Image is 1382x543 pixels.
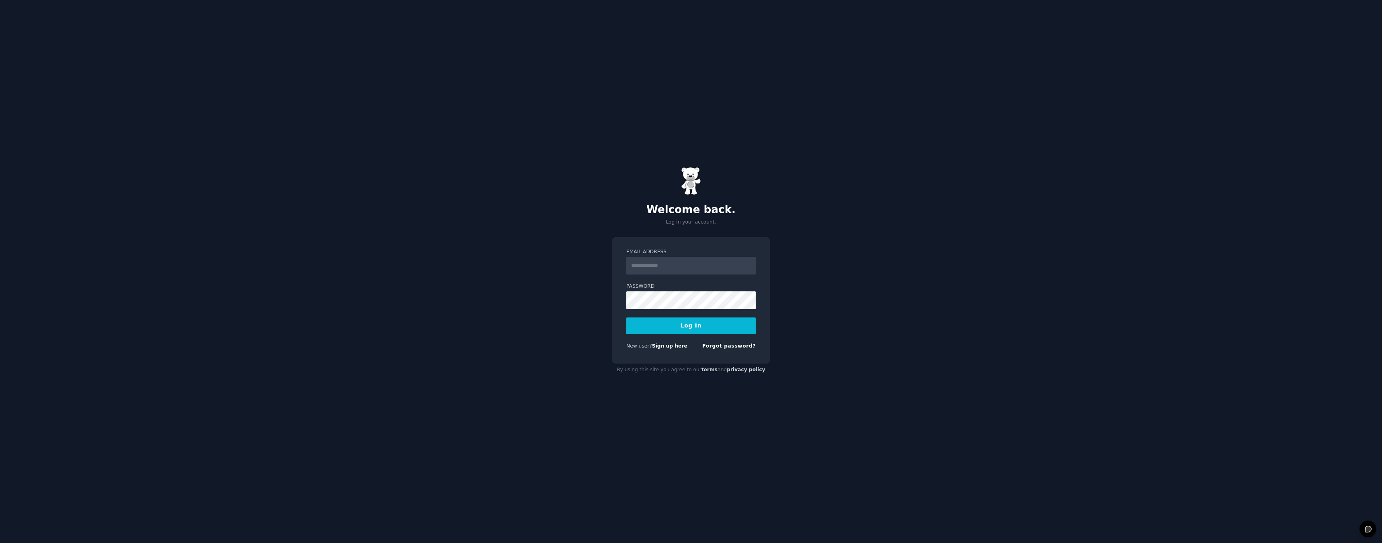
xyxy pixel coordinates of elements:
[702,343,756,349] a: Forgot password?
[612,203,770,216] h2: Welcome back.
[652,343,687,349] a: Sign up here
[626,283,756,290] label: Password
[626,343,652,349] span: New user?
[727,367,765,372] a: privacy policy
[612,219,770,226] p: Log in your account.
[626,317,756,334] button: Log In
[701,367,718,372] a: terms
[681,167,701,195] img: Gummy Bear
[626,248,756,256] label: Email Address
[612,364,770,376] div: By using this site you agree to our and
